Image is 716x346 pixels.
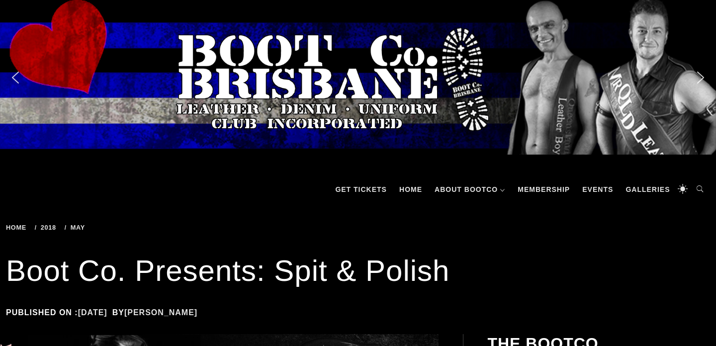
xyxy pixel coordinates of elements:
[124,308,197,317] a: [PERSON_NAME]
[78,308,107,317] a: [DATE]
[6,224,230,231] div: Breadcrumbs
[6,251,710,291] h1: Boot Co. Presents: Spit & Polish
[6,224,30,231] a: Home
[693,70,709,86] img: next arrow
[7,70,23,86] img: previous arrow
[513,174,575,204] a: Membership
[65,224,89,231] a: May
[6,308,112,317] span: Published on :
[35,224,60,231] a: 2018
[330,174,392,204] a: GET TICKETS
[621,174,675,204] a: Galleries
[112,308,202,317] span: by
[430,174,510,204] a: About BootCo
[577,174,618,204] a: Events
[394,174,427,204] a: Home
